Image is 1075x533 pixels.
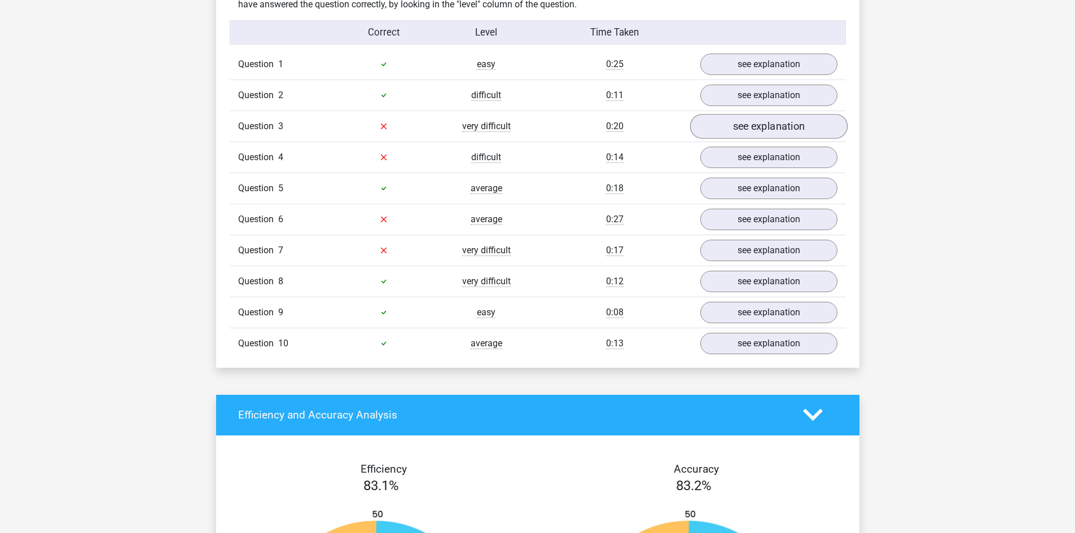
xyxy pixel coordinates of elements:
[278,214,283,224] span: 6
[278,245,283,256] span: 7
[477,59,495,70] span: easy
[700,54,837,75] a: see explanation
[471,90,501,101] span: difficult
[462,276,511,287] span: very difficult
[606,307,624,318] span: 0:08
[606,214,624,225] span: 0:27
[606,245,624,256] span: 0:17
[700,85,837,106] a: see explanation
[700,147,837,168] a: see explanation
[238,120,278,133] span: Question
[606,90,624,101] span: 0:11
[676,478,712,494] span: 83.2%
[363,478,399,494] span: 83.1%
[551,462,842,475] h4: Accuracy
[700,302,837,323] a: see explanation
[238,182,278,195] span: Question
[471,214,502,225] span: average
[278,152,283,162] span: 4
[238,306,278,319] span: Question
[606,59,624,70] span: 0:25
[471,183,502,194] span: average
[700,240,837,261] a: see explanation
[238,275,278,288] span: Question
[477,307,495,318] span: easy
[238,408,786,421] h4: Efficiency and Accuracy Analysis
[537,25,691,39] div: Time Taken
[238,244,278,257] span: Question
[332,25,435,39] div: Correct
[606,121,624,132] span: 0:20
[700,178,837,199] a: see explanation
[278,276,283,287] span: 8
[278,183,283,193] span: 5
[700,333,837,354] a: see explanation
[690,114,847,139] a: see explanation
[238,337,278,350] span: Question
[606,338,624,349] span: 0:13
[606,183,624,194] span: 0:18
[471,338,502,349] span: average
[278,90,283,100] span: 2
[606,276,624,287] span: 0:12
[278,59,283,69] span: 1
[700,209,837,230] a: see explanation
[278,121,283,131] span: 3
[238,89,278,102] span: Question
[278,338,288,349] span: 10
[238,58,278,71] span: Question
[238,151,278,164] span: Question
[278,307,283,318] span: 9
[606,152,624,163] span: 0:14
[435,25,538,39] div: Level
[238,462,529,475] h4: Efficiency
[238,213,278,226] span: Question
[462,121,511,132] span: very difficult
[700,271,837,292] a: see explanation
[462,245,511,256] span: very difficult
[471,152,501,163] span: difficult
